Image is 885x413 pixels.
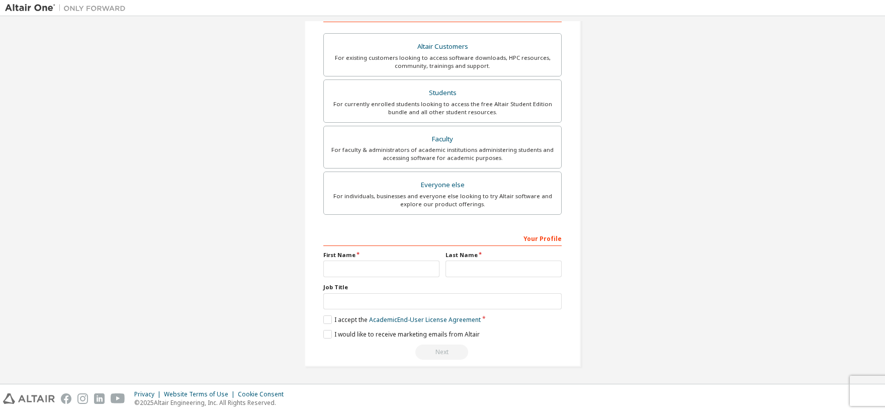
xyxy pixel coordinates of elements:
img: facebook.svg [61,393,71,404]
img: instagram.svg [77,393,88,404]
img: altair_logo.svg [3,393,55,404]
label: I accept the [323,315,481,324]
div: Cookie Consent [238,390,290,398]
img: Altair One [5,3,131,13]
div: For currently enrolled students looking to access the free Altair Student Edition bundle and all ... [330,100,555,116]
div: Altair Customers [330,40,555,54]
label: Job Title [323,283,562,291]
div: For faculty & administrators of academic institutions administering students and accessing softwa... [330,146,555,162]
div: Faculty [330,132,555,146]
div: Read and acccept EULA to continue [323,345,562,360]
div: Website Terms of Use [164,390,238,398]
div: Your Profile [323,230,562,246]
div: Students [330,86,555,100]
div: For individuals, businesses and everyone else looking to try Altair software and explore our prod... [330,192,555,208]
label: First Name [323,251,439,259]
div: For existing customers looking to access software downloads, HPC resources, community, trainings ... [330,54,555,70]
label: I would like to receive marketing emails from Altair [323,330,480,339]
div: Everyone else [330,178,555,192]
div: Privacy [134,390,164,398]
label: Last Name [446,251,562,259]
p: © 2025 Altair Engineering, Inc. All Rights Reserved. [134,398,290,407]
img: linkedin.svg [94,393,105,404]
a: Academic End-User License Agreement [369,315,481,324]
img: youtube.svg [111,393,125,404]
